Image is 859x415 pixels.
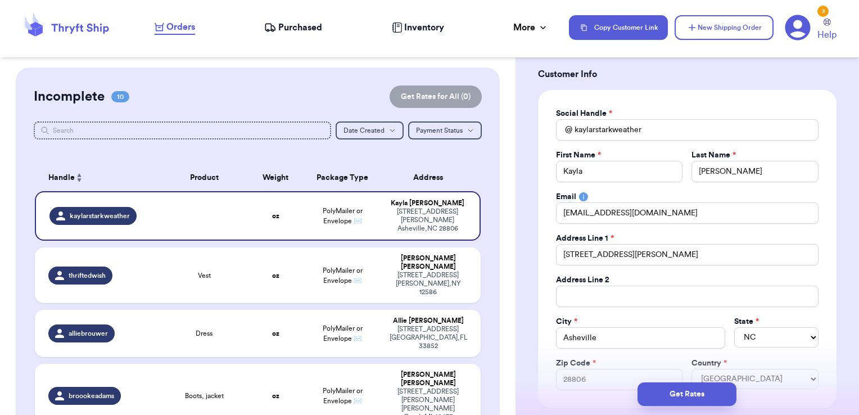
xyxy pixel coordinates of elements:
label: Last Name [691,150,736,161]
div: Allie [PERSON_NAME] [390,317,468,325]
span: 10 [111,91,129,102]
span: PolyMailer or Envelope ✉️ [323,325,363,342]
a: Help [817,19,837,42]
div: @ [556,119,572,141]
div: More [513,21,549,34]
button: Get Rates [638,382,736,406]
span: PolyMailer or Envelope ✉️ [323,267,363,284]
span: Inventory [404,21,444,34]
label: Address Line 2 [556,274,609,286]
span: Dress [196,329,213,338]
strong: oz [272,393,279,399]
span: Vest [198,271,211,280]
input: 12345 [556,369,683,390]
a: Orders [155,20,195,35]
div: 3 [817,6,829,17]
button: Sort ascending [75,171,84,184]
th: Address [383,164,481,191]
div: [PERSON_NAME] [PERSON_NAME] [390,254,468,271]
span: PolyMailer or Envelope ✉️ [323,387,363,404]
th: Package Type [302,164,383,191]
div: [STREET_ADDRESS] [GEOGRAPHIC_DATA] , FL 33852 [390,325,468,350]
label: Social Handle [556,108,612,119]
button: New Shipping Order [675,15,774,40]
label: Country [691,358,727,369]
span: Orders [166,20,195,34]
label: Zip Code [556,358,596,369]
span: kaylarstarkweather [70,211,130,220]
span: Payment Status [416,127,463,134]
div: [STREET_ADDRESS][PERSON_NAME] Asheville , NC 28806 [390,207,467,233]
button: Copy Customer Link [569,15,668,40]
div: [PERSON_NAME] [PERSON_NAME] [390,371,468,387]
label: State [734,316,759,327]
div: [STREET_ADDRESS] [PERSON_NAME] , NY 12586 [390,271,468,296]
span: broookeadams [69,391,114,400]
a: Purchased [264,21,322,34]
span: Help [817,28,837,42]
th: Product [160,164,249,191]
strong: oz [272,213,279,219]
a: Inventory [392,21,444,34]
div: Kayla [PERSON_NAME] [390,199,467,207]
strong: oz [272,330,279,337]
input: Search [34,121,332,139]
label: Email [556,191,576,202]
th: Weight [249,164,302,191]
span: Purchased [278,21,322,34]
span: alliebrouwer [69,329,108,338]
span: PolyMailer or Envelope ✉️ [323,207,363,224]
span: thriftedwish [69,271,106,280]
label: First Name [556,150,601,161]
button: Date Created [336,121,404,139]
label: City [556,316,577,327]
a: 3 [785,15,811,40]
h3: Customer Info [538,67,837,81]
span: Handle [48,172,75,184]
span: Boots, jacket [185,391,224,400]
span: Date Created [343,127,385,134]
h2: Incomplete [34,88,105,106]
button: Payment Status [408,121,482,139]
label: Address Line 1 [556,233,614,244]
strong: oz [272,272,279,279]
button: Get Rates for All (0) [390,85,482,108]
